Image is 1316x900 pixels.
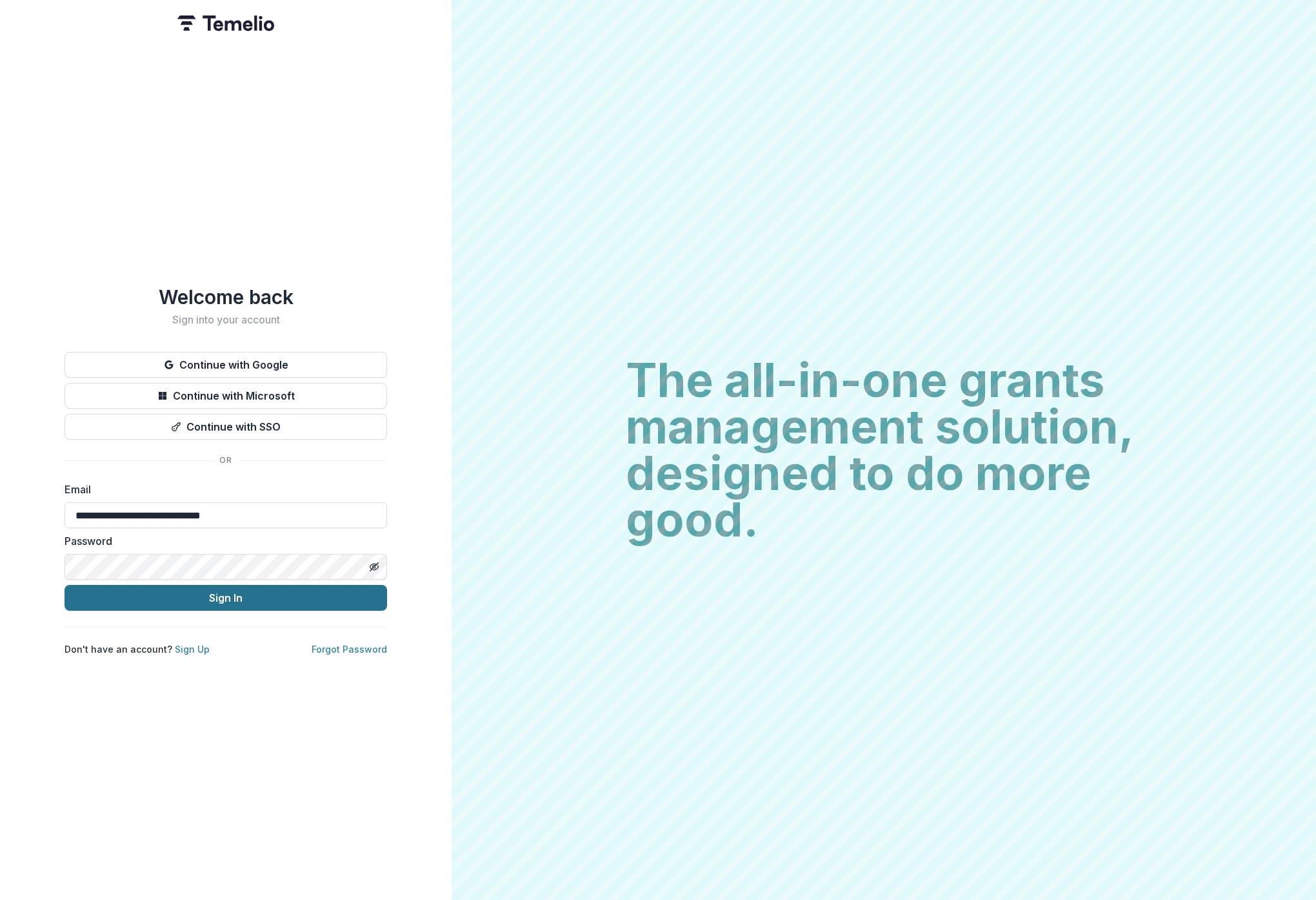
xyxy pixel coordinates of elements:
button: Sign In [65,585,387,611]
button: Toggle password visibility [364,557,384,577]
h2: Sign into your account [65,314,387,326]
a: Sign Up [175,644,210,655]
h1: Welcome back [65,285,387,309]
button: Continue with SSO [65,414,387,440]
button: Continue with Microsoft [65,383,387,409]
label: Password [65,533,379,549]
img: Temelio [177,15,274,31]
button: Continue with Google [65,352,387,378]
label: Email [65,482,379,497]
p: Don't have an account? [65,642,210,656]
a: Forgot Password [312,644,387,655]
